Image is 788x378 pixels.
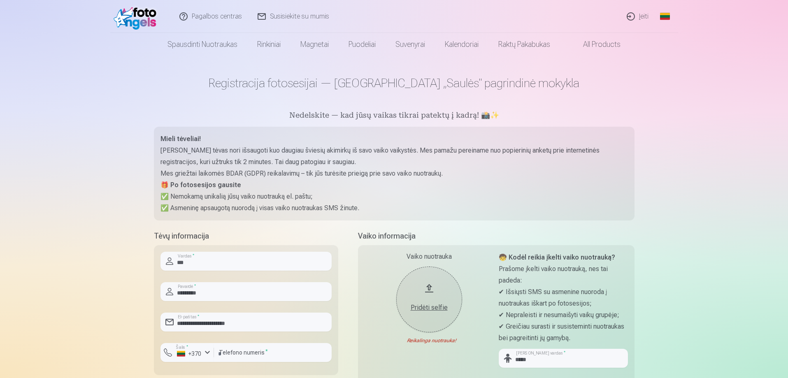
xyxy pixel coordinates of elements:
p: ✔ Greičiau surasti ir susisteminti nuotraukas bei pagreitinti jų gamybą. [499,321,628,344]
img: /fa2 [114,3,161,30]
a: Rinkiniai [247,33,291,56]
a: Kalendoriai [435,33,488,56]
a: All products [560,33,630,56]
p: ✔ Nepraleisti ir nesumaišyti vaikų grupėje; [499,309,628,321]
button: Šalis*+370 [160,343,214,362]
div: Reikalinga nuotrauka! [365,337,494,344]
label: Šalis [174,344,191,350]
h5: Vaiko informacija [358,230,635,242]
h1: Registracija fotosesijai — [GEOGRAPHIC_DATA] „Saulės" pagrindinė mokykla [154,76,635,90]
div: +370 [177,350,202,358]
p: Mes griežtai laikomės BDAR (GDPR) reikalavimų – tik jūs turėsite prieigą prie savo vaiko nuotraukų. [160,168,628,179]
p: [PERSON_NAME] tėvas nori išsaugoti kuo daugiau šviesių akimirkų iš savo vaiko vaikystės. Mes pama... [160,145,628,168]
h5: Tėvų informacija [154,230,338,242]
strong: 🧒 Kodėl reikia įkelti vaiko nuotrauką? [499,253,615,261]
a: Puodeliai [339,33,386,56]
a: Spausdinti nuotraukas [158,33,247,56]
button: Pridėti selfie [396,267,462,332]
div: Pridėti selfie [404,303,454,313]
a: Suvenyrai [386,33,435,56]
div: Vaiko nuotrauka [365,252,494,262]
p: Prašome įkelti vaiko nuotrauką, nes tai padeda: [499,263,628,286]
p: ✅ Asmeninę apsaugotą nuorodą į visas vaiko nuotraukas SMS žinute. [160,202,628,214]
strong: Mieli tėveliai! [160,135,201,143]
p: ✔ Išsiųsti SMS su asmenine nuoroda į nuotraukas iškart po fotosesijos; [499,286,628,309]
p: ✅ Nemokamą unikalią jūsų vaiko nuotrauką el. paštu; [160,191,628,202]
h5: Nedelskite — kad jūsų vaikas tikrai patektų į kadrą! 📸✨ [154,110,635,122]
a: Raktų pakabukas [488,33,560,56]
a: Magnetai [291,33,339,56]
strong: 🎁 Po fotosesijos gausite [160,181,241,189]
